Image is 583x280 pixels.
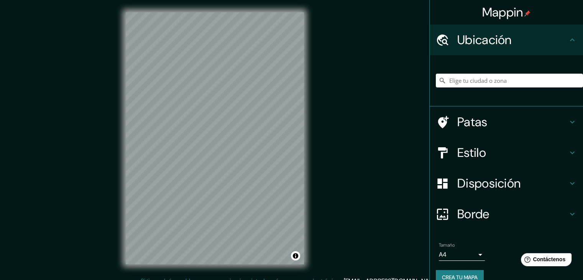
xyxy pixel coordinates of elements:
iframe: Lanzador de widgets de ayuda [515,250,575,272]
div: Disposición [430,168,583,199]
font: A4 [439,250,447,259]
font: Disposición [457,175,521,191]
input: Elige tu ciudad o zona [436,74,583,87]
img: pin-icon.png [524,10,530,16]
button: Activar o desactivar atribución [291,251,300,260]
div: Ubicación [430,25,583,55]
div: Borde [430,199,583,229]
font: Patas [457,114,488,130]
div: Patas [430,107,583,137]
font: Estilo [457,145,486,161]
font: Borde [457,206,489,222]
div: A4 [439,249,485,261]
font: Mappin [482,4,523,20]
font: Tamaño [439,242,455,248]
font: Ubicación [457,32,512,48]
canvas: Mapa [126,12,304,264]
div: Estilo [430,137,583,168]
